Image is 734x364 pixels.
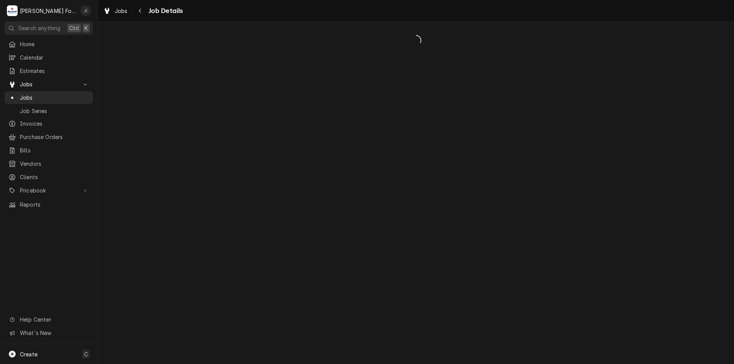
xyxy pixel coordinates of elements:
a: Go to Jobs [5,78,93,91]
span: Reports [20,201,89,209]
span: Ctrl [69,24,79,32]
a: Purchase Orders [5,131,93,143]
span: Vendors [20,160,89,168]
div: Marshall Food Equipment Service's Avatar [7,5,18,16]
a: Bills [5,144,93,157]
a: Calendar [5,51,93,64]
div: J( [80,5,91,16]
span: Jobs [115,7,128,15]
span: Pricebook [20,186,78,194]
a: Clients [5,171,93,183]
span: Jobs [20,94,89,102]
span: Calendar [20,53,89,61]
div: Jeff Debigare (109)'s Avatar [80,5,91,16]
a: Reports [5,198,93,211]
span: Job Series [20,107,89,115]
a: Go to Pricebook [5,184,93,197]
span: Clients [20,173,89,181]
span: Bills [20,146,89,154]
button: Navigate back [134,5,146,17]
div: [PERSON_NAME] Food Equipment Service [20,7,76,15]
a: Invoices [5,117,93,130]
a: Jobs [5,91,93,104]
span: Search anything [18,24,60,32]
span: Loading... [98,32,734,49]
a: Jobs [100,5,131,17]
span: C [84,350,88,358]
span: Invoices [20,120,89,128]
span: Help Center [20,315,88,324]
span: Jobs [20,80,78,88]
a: Go to Help Center [5,313,93,326]
a: Home [5,38,93,50]
span: Create [20,351,37,358]
a: Go to What's New [5,327,93,339]
span: Estimates [20,67,89,75]
span: What's New [20,329,88,337]
a: Estimates [5,65,93,77]
button: Search anythingCtrlK [5,21,93,35]
a: Job Series [5,105,93,117]
div: M [7,5,18,16]
span: K [84,24,88,32]
span: Job Details [146,6,183,16]
span: Purchase Orders [20,133,89,141]
a: Vendors [5,157,93,170]
span: Home [20,40,89,48]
